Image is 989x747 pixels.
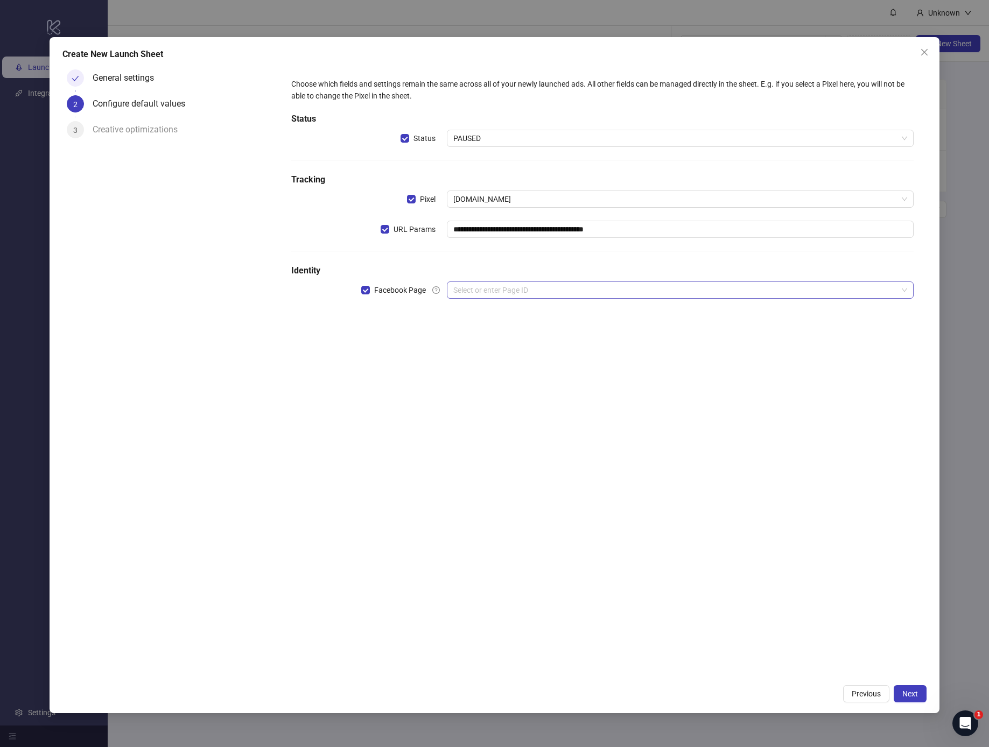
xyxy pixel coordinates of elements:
span: Facebook Page [370,284,430,296]
span: 3 [73,126,78,135]
iframe: Intercom live chat [952,710,978,736]
h5: Tracking [291,173,914,186]
div: Configure default values [93,95,194,112]
div: Create New Launch Sheet [62,48,927,61]
span: Status [409,132,440,144]
span: URL Params [389,223,440,235]
span: southquill.co [453,191,907,207]
span: check [72,75,79,82]
span: Next [902,689,918,698]
button: Close [916,44,933,61]
span: PAUSED [453,130,907,146]
span: Previous [852,689,881,698]
span: 2 [73,100,78,109]
button: Previous [843,685,889,702]
h5: Identity [291,264,914,277]
span: question-circle [432,286,440,294]
button: Next [894,685,927,702]
div: Creative optimizations [93,121,186,138]
h5: Status [291,112,914,125]
span: Pixel [416,193,440,205]
div: General settings [93,69,163,87]
span: close [920,48,929,57]
div: Choose which fields and settings remain the same across all of your newly launched ads. All other... [291,78,914,102]
span: 1 [974,710,983,719]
